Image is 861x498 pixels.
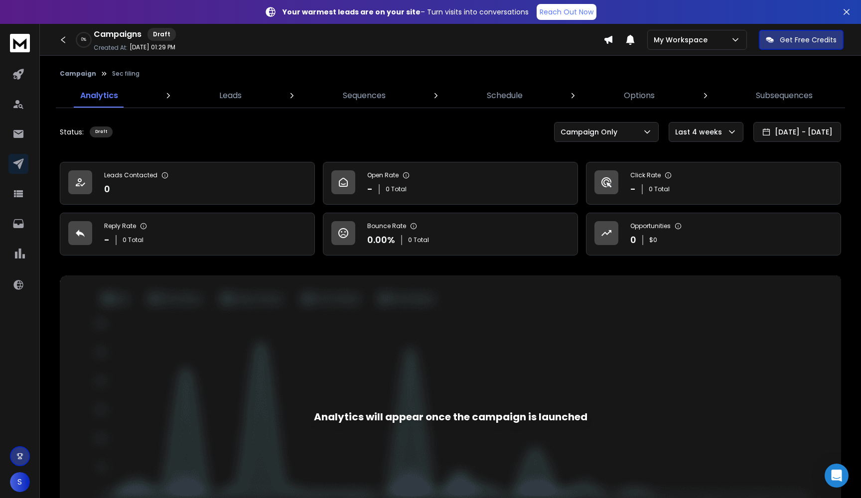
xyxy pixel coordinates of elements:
button: S [10,472,30,492]
p: Leads [219,90,242,102]
a: Analytics [74,84,124,108]
button: [DATE] - [DATE] [753,122,841,142]
p: Reach Out Now [540,7,593,17]
p: Click Rate [630,171,661,179]
p: Created At: [94,44,128,52]
h1: Campaigns [94,28,142,40]
p: Sequences [343,90,386,102]
p: Campaign Only [561,127,621,137]
p: 0 [630,233,636,247]
button: Campaign [60,70,96,78]
strong: Your warmest leads are on your site [283,7,421,17]
p: Status: [60,127,84,137]
p: - [367,182,373,196]
a: Reply Rate-0 Total [60,213,315,255]
p: Last 4 weeks [675,127,726,137]
p: – Turn visits into conversations [283,7,529,17]
a: Click Rate-0 Total [586,162,841,205]
div: Analytics will appear once the campaign is launched [314,410,587,424]
a: Leads [213,84,248,108]
p: - [104,233,110,247]
p: [DATE] 01:29 PM [130,43,175,51]
p: Schedule [487,90,523,102]
p: 0 [104,182,110,196]
a: Sequences [337,84,392,108]
p: Open Rate [367,171,399,179]
p: Sec filing [112,70,140,78]
p: $ 0 [649,236,657,244]
div: Draft [90,126,113,137]
p: 0 Total [386,185,407,193]
p: Opportunities [630,222,671,230]
p: Get Free Credits [780,35,837,45]
p: My Workspace [654,35,712,45]
a: Leads Contacted0 [60,162,315,205]
img: logo [10,34,30,52]
p: Bounce Rate [367,222,406,230]
p: 0.00 % [367,233,395,247]
p: - [630,182,636,196]
a: Options [618,84,661,108]
div: Draft [147,28,176,41]
p: 0 Total [123,236,143,244]
a: Open Rate-0 Total [323,162,578,205]
p: 0 % [81,37,86,43]
button: Get Free Credits [759,30,844,50]
p: 0 Total [649,185,670,193]
a: Subsequences [750,84,819,108]
a: Schedule [481,84,529,108]
a: Bounce Rate0.00%0 Total [323,213,578,255]
p: Leads Contacted [104,171,157,179]
div: Open Intercom Messenger [825,464,849,488]
p: 0 Total [408,236,429,244]
a: Reach Out Now [537,4,596,20]
p: Options [624,90,655,102]
p: Subsequences [756,90,813,102]
p: Reply Rate [104,222,136,230]
a: Opportunities0$0 [586,213,841,255]
p: Analytics [80,90,118,102]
